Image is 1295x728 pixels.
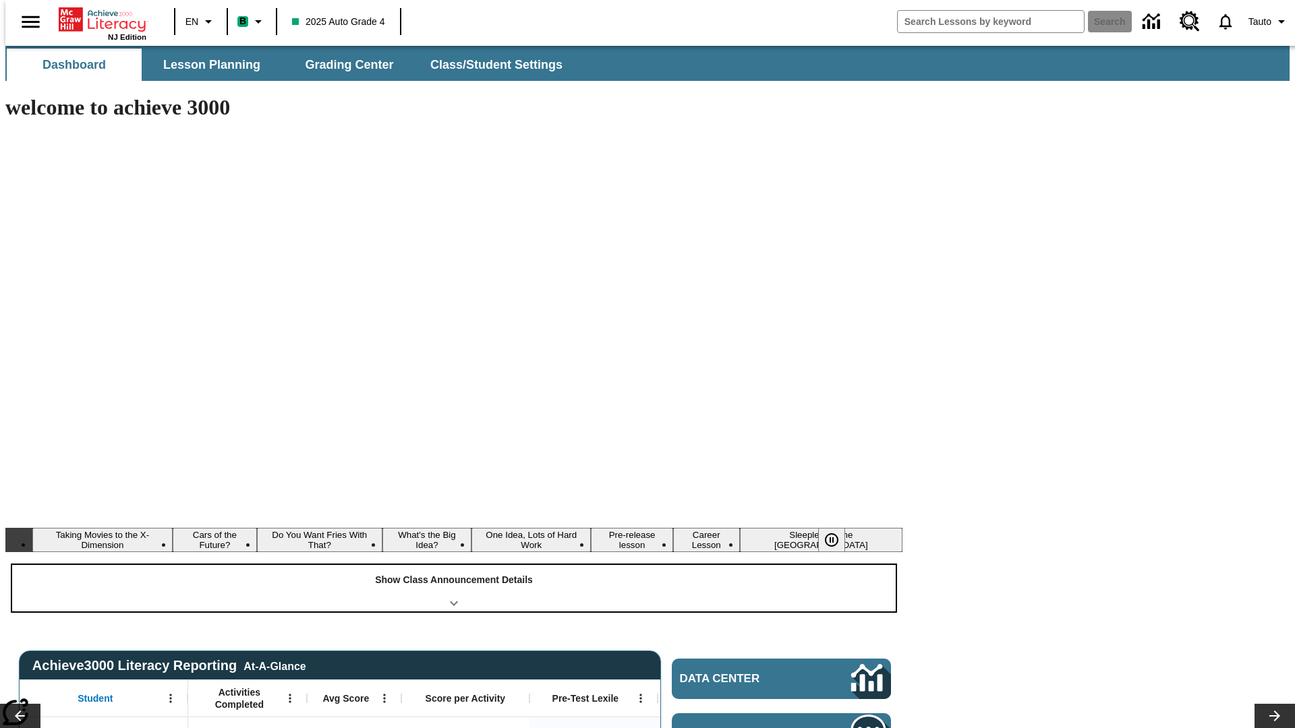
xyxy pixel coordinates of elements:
span: Data Center [680,672,806,686]
span: Tauto [1248,15,1271,29]
span: 2025 Auto Grade 4 [292,15,385,29]
button: Slide 2 Cars of the Future? [173,528,257,552]
span: NJ Edition [108,33,146,41]
button: Slide 8 Sleepless in the Animal Kingdom [740,528,902,552]
div: Home [59,5,146,41]
span: Pre-Test Lexile [552,692,619,704]
button: Lesson Planning [144,49,279,81]
div: Pause [818,528,859,552]
p: Show Class Announcement Details [375,573,533,587]
button: Class/Student Settings [420,49,573,81]
a: Data Center [1134,3,1172,40]
span: Avg Score [322,692,369,704]
div: SubNavbar [5,46,1290,81]
div: SubNavbar [5,49,575,81]
a: Notifications [1208,4,1243,39]
h1: welcome to achieve 3000 [5,95,902,120]
span: B [239,13,246,30]
button: Boost Class color is mint green. Change class color [232,9,272,34]
button: Dashboard [7,49,142,81]
a: Resource Center, Will open in new tab [1172,3,1208,40]
button: Slide 1 Taking Movies to the X-Dimension [32,528,173,552]
a: Home [59,6,146,33]
button: Open Menu [280,688,300,708]
div: At-A-Glance [243,658,306,673]
span: EN [185,15,198,29]
div: Show Class Announcement Details [12,565,896,611]
button: Grading Center [282,49,417,81]
button: Open side menu [11,2,51,42]
span: Achieve3000 Literacy Reporting [32,658,306,673]
button: Open Menu [161,688,181,708]
button: Slide 4 What's the Big Idea? [382,528,471,552]
button: Slide 3 Do You Want Fries With That? [257,528,382,552]
button: Lesson carousel, Next [1255,704,1295,728]
span: Student [78,692,113,704]
button: Profile/Settings [1243,9,1295,34]
span: Activities Completed [195,686,284,710]
button: Open Menu [631,688,651,708]
button: Slide 5 One Idea, Lots of Hard Work [471,528,591,552]
a: Data Center [672,659,891,699]
button: Language: EN, Select a language [179,9,223,34]
span: Score per Activity [426,692,506,704]
button: Open Menu [374,688,395,708]
input: search field [898,11,1084,32]
button: Slide 6 Pre-release lesson [591,528,672,552]
button: Pause [818,528,845,552]
button: Slide 7 Career Lesson [673,528,740,552]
